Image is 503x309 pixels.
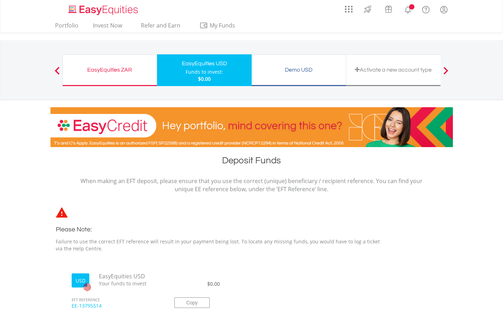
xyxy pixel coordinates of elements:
span: $0.00 [198,75,211,82]
div: Activate a new account type [351,65,436,75]
span: Your funds to invest [94,280,164,287]
img: statements-icon-error-satrix.svg [56,207,68,218]
h1: Deposit Funds [50,154,453,170]
label: USD [76,277,85,284]
a: My Profile [435,2,453,17]
img: thrive-v2.svg [362,4,373,15]
div: Funds to invest: [186,68,223,75]
a: Invest Now [90,22,125,33]
img: EasyEquities_Logo.png [67,4,141,16]
p: Failure to use the correct EFT reference will result in your payment being lost. To locate any mi... [56,238,388,252]
span: Refer and Earn [141,22,180,29]
a: FAQ's and Support [417,2,435,16]
span: EFT REFERENCE [66,287,164,303]
span: $0.00 [207,280,220,287]
p: When making an EFT deposit, please ensure that you use the correct (unique) beneficiary / recipie... [80,177,423,193]
a: Vouchers [378,2,399,15]
h3: Please Note: [56,225,388,235]
div: Demo USD [256,65,342,75]
a: Home page [66,2,141,16]
a: Portfolio [52,22,81,33]
img: EasyCredit Promotion Banner [50,107,453,147]
div: EasyEquities USD [161,59,247,68]
img: grid-menu-icon.svg [345,5,353,13]
span: My Funds [199,21,246,30]
div: EasyEquities ZAR [67,65,152,75]
a: Notifications [399,2,417,16]
button: Copy [174,297,210,308]
img: vouchers-v2.svg [383,4,394,15]
a: AppsGrid [340,2,357,13]
a: Refer and Earn [134,22,188,33]
span: EasyEquities USD [94,272,164,280]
